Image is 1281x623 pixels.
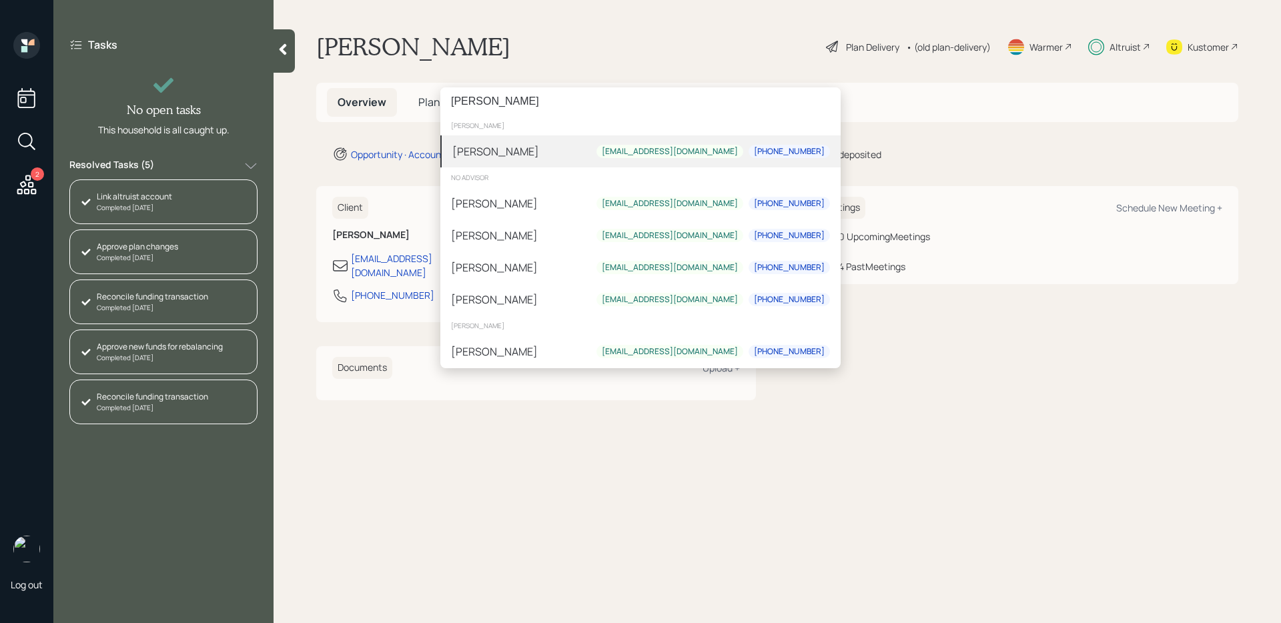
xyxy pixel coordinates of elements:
div: [PERSON_NAME] [452,143,539,159]
div: no advisor [440,167,841,187]
div: [PERSON_NAME] [451,291,538,307]
div: [EMAIL_ADDRESS][DOMAIN_NAME] [602,293,738,305]
div: [EMAIL_ADDRESS][DOMAIN_NAME] [602,261,738,273]
div: [EMAIL_ADDRESS][DOMAIN_NAME] [602,346,738,357]
div: [EMAIL_ADDRESS][DOMAIN_NAME] [602,229,738,241]
div: [PHONE_NUMBER] [754,229,825,241]
div: [PHONE_NUMBER] [754,293,825,305]
input: Type a command or search… [440,87,841,115]
div: [EMAIL_ADDRESS][DOMAIN_NAME] [602,145,738,157]
div: [PERSON_NAME] [440,316,841,336]
div: [PERSON_NAME] [451,344,538,360]
div: [PHONE_NUMBER] [754,197,825,209]
div: [EMAIL_ADDRESS][DOMAIN_NAME] [602,197,738,209]
div: [PERSON_NAME] [440,115,841,135]
div: [PERSON_NAME] [451,195,538,211]
div: [PERSON_NAME] [451,227,538,243]
div: [PERSON_NAME] [451,259,538,275]
div: [PHONE_NUMBER] [754,261,825,273]
div: [PHONE_NUMBER] [754,346,825,357]
div: [PHONE_NUMBER] [754,145,825,157]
